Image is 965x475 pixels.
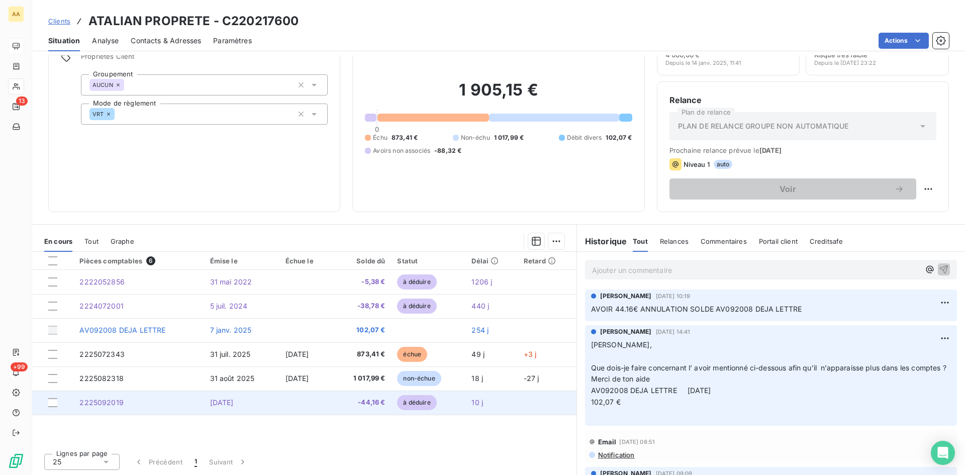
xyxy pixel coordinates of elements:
[471,350,485,358] span: 49 j
[591,374,650,383] span: Merci de ton aide
[339,373,385,384] span: 1 017,99 €
[210,374,255,383] span: 31 août 2025
[633,237,648,245] span: Tout
[48,36,80,46] span: Situation
[44,237,72,245] span: En cours
[678,121,849,131] span: PLAN DE RELANCE GROUPE NON AUTOMATIQUE
[210,277,252,286] span: 31 mai 2022
[203,451,254,472] button: Suivant
[188,451,203,472] button: 1
[210,302,248,310] span: 5 juil. 2024
[471,374,483,383] span: 18 j
[397,347,427,362] span: échue
[128,451,188,472] button: Précédent
[669,178,916,200] button: Voir
[16,97,28,106] span: 13
[669,94,936,106] h6: Relance
[285,350,309,358] span: [DATE]
[375,125,379,133] span: 0
[115,110,123,119] input: Ajouter une valeur
[88,12,299,30] h3: ATALIAN PROPRETE - C220217600
[79,350,125,358] span: 2225072343
[285,257,327,265] div: Échue le
[285,374,309,383] span: [DATE]
[931,441,955,465] div: Open Intercom Messenger
[524,350,537,358] span: +3 j
[124,80,132,89] input: Ajouter une valeur
[591,398,621,406] span: 102,07 €
[84,237,99,245] span: Tout
[471,302,489,310] span: 440 j
[656,329,691,335] span: [DATE] 14:41
[339,301,385,311] span: -38,78 €
[11,362,28,371] span: +99
[591,305,802,313] span: AVOIR 44.16€ ANNULATION SOLDE AV092008 DEJA LETTRE
[210,398,234,407] span: [DATE]
[8,6,24,22] div: AA
[669,146,936,154] span: Prochaine relance prévue le
[146,256,155,265] span: 6
[600,292,652,301] span: [PERSON_NAME]
[397,257,459,265] div: Statut
[524,374,539,383] span: -27 j
[600,327,652,336] span: [PERSON_NAME]
[79,374,124,383] span: 2225082318
[111,237,134,245] span: Graphe
[79,256,198,265] div: Pièces comptables
[471,398,483,407] span: 10 j
[701,237,747,245] span: Commentaires
[656,293,691,299] span: [DATE] 10:19
[392,133,418,142] span: 873,41 €
[684,160,710,168] span: Niveau 1
[597,451,635,459] span: Notification
[48,17,70,25] span: Clients
[577,235,627,247] h6: Historique
[79,326,165,334] span: AV092008 DEJA LETTRE
[79,277,125,286] span: 2222052856
[814,60,876,66] span: Depuis le [DATE] 23:22
[210,257,273,265] div: Émise le
[810,237,843,245] span: Creditsafe
[397,395,436,410] span: à déduire
[494,133,524,142] span: 1 017,99 €
[48,16,70,26] a: Clients
[567,133,602,142] span: Débit divers
[339,398,385,408] span: -44,16 €
[682,185,894,193] span: Voir
[365,80,632,110] h2: 1 905,15 €
[471,257,511,265] div: Délai
[79,302,124,310] span: 2224072001
[759,237,798,245] span: Portail client
[397,274,436,290] span: à déduire
[79,398,124,407] span: 2225092019
[591,363,946,372] span: Que dois-je faire concernant l’ avoir mentionné ci-dessous afin qu’il n’apparaisse plus dans les ...
[373,133,388,142] span: Échu
[339,277,385,287] span: -5,38 €
[879,33,929,49] button: Actions
[53,457,61,467] span: 25
[339,325,385,335] span: 102,07 €
[92,36,119,46] span: Analyse
[8,453,24,469] img: Logo LeanPay
[339,257,385,265] div: Solde dû
[131,36,201,46] span: Contacts & Adresses
[461,133,490,142] span: Non-échu
[606,133,632,142] span: 102,07 €
[524,257,570,265] div: Retard
[619,439,655,445] span: [DATE] 08:51
[92,111,104,117] span: VRT
[92,82,113,88] span: AUCUN
[210,326,252,334] span: 7 janv. 2025
[759,146,782,154] span: [DATE]
[471,277,492,286] span: 1206 j
[195,457,197,467] span: 1
[591,386,711,395] span: AV092008 DEJA LETTRE [DATE]
[660,237,689,245] span: Relances
[434,146,461,155] span: -88,32 €
[471,326,489,334] span: 254 j
[81,52,328,66] span: Propriétés Client
[397,299,436,314] span: à déduire
[714,160,733,169] span: auto
[213,36,252,46] span: Paramètres
[339,349,385,359] span: 873,41 €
